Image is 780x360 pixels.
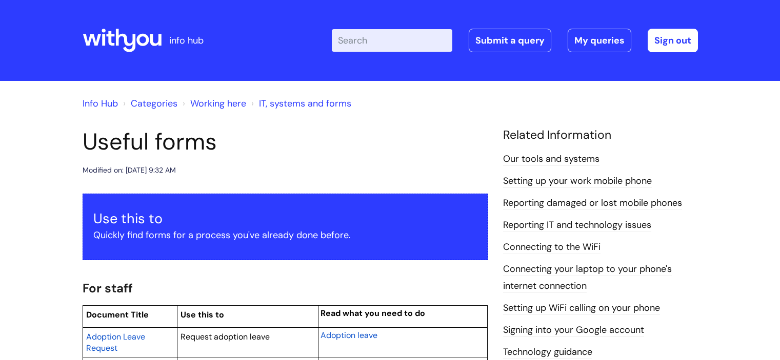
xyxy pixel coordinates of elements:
a: Working here [190,97,246,110]
a: Adoption leave [321,329,377,341]
li: Working here [180,95,246,112]
span: Request adoption leave [181,331,270,342]
h3: Use this to [93,210,477,227]
a: Info Hub [83,97,118,110]
p: info hub [169,32,204,49]
a: Reporting IT and technology issues [503,219,651,232]
a: Our tools and systems [503,153,599,166]
span: Adoption leave [321,330,377,341]
a: Technology guidance [503,346,592,359]
span: For staff [83,280,133,296]
a: Submit a query [469,29,551,52]
li: IT, systems and forms [249,95,351,112]
div: | - [332,29,698,52]
li: Solution home [121,95,177,112]
a: Setting up WiFi calling on your phone [503,302,660,315]
a: Reporting damaged or lost mobile phones [503,197,682,210]
a: Setting up your work mobile phone [503,175,652,188]
a: Signing into your Google account [503,324,644,337]
span: Adoption Leave Request [86,331,145,353]
a: Sign out [648,29,698,52]
a: Connecting your laptop to your phone's internet connection [503,263,672,292]
span: Read what you need to do [321,308,425,319]
a: Adoption Leave Request [86,330,145,354]
a: Connecting to the WiFi [503,241,601,254]
input: Search [332,29,452,52]
span: Document Title [86,309,149,320]
h1: Useful forms [83,128,488,156]
span: Use this to [181,309,224,320]
a: Categories [131,97,177,110]
h4: Related Information [503,128,698,142]
a: IT, systems and forms [259,97,351,110]
a: My queries [568,29,631,52]
div: Modified on: [DATE] 9:32 AM [83,164,176,177]
p: Quickly find forms for a process you've already done before. [93,227,477,243]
